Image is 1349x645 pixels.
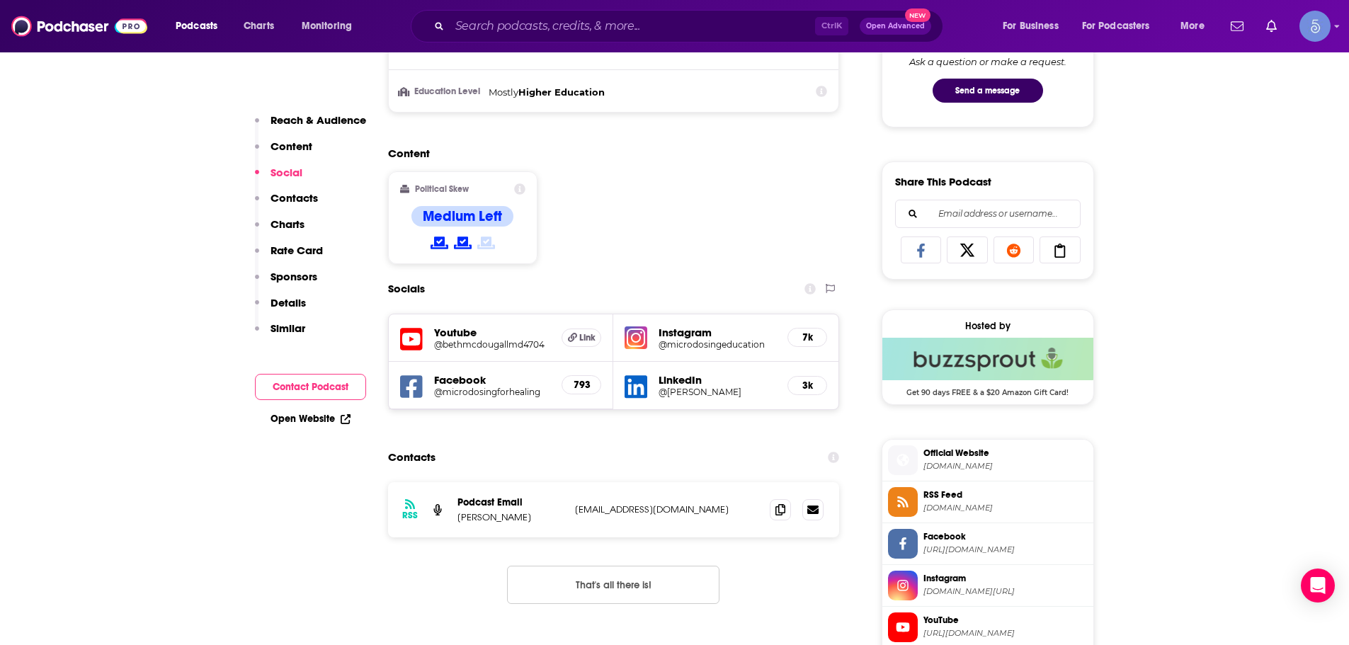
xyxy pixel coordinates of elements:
span: https://www.youtube.com/@bethmcdougallmd4704 [923,628,1088,639]
span: instagram.com/microdosingeducation [923,586,1088,597]
span: Podcasts [176,16,217,36]
button: Details [255,296,306,322]
button: open menu [1171,15,1222,38]
h5: Facebook [434,373,551,387]
button: Open AdvancedNew [860,18,931,35]
button: Rate Card [255,244,323,270]
button: Similar [255,321,305,348]
p: Podcast Email [457,496,564,508]
span: Logged in as Spiral5-G1 [1299,11,1331,42]
button: open menu [292,15,370,38]
a: Share on Facebook [901,236,942,263]
a: Buzzsprout Deal: Get 90 days FREE & a $20 Amazon Gift Card! [882,338,1093,396]
button: Social [255,166,302,192]
span: Charts [244,16,274,36]
button: Contacts [255,191,318,217]
h5: 7k [799,331,815,343]
a: YouTube[URL][DOMAIN_NAME] [888,612,1088,642]
span: RSS Feed [923,489,1088,501]
h5: Instagram [659,326,776,339]
button: Nothing here. [507,566,719,604]
a: @microdosingeducation [659,339,776,350]
button: Contact Podcast [255,374,366,400]
img: User Profile [1299,11,1331,42]
h3: RSS [402,510,418,521]
a: Facebook[URL][DOMAIN_NAME] [888,529,1088,559]
div: Open Intercom Messenger [1301,569,1335,603]
h3: Education Level [400,87,483,96]
div: Hosted by [882,320,1093,332]
a: Share on Reddit [994,236,1035,263]
span: New [905,8,930,22]
h4: Medium Left [423,207,502,225]
p: [EMAIL_ADDRESS][DOMAIN_NAME] [575,503,759,515]
div: Ask a question or make a request. [909,56,1066,67]
a: Instagram[DOMAIN_NAME][URL] [888,571,1088,600]
a: Show notifications dropdown [1225,14,1249,38]
button: Show profile menu [1299,11,1331,42]
p: Contacts [271,191,318,205]
p: Reach & Audience [271,113,366,127]
span: YouTube [923,614,1088,627]
a: @microdosingforhealing [434,387,551,397]
span: Monitoring [302,16,352,36]
a: @[PERSON_NAME] [659,387,776,397]
p: Sponsors [271,270,317,283]
span: https://www.facebook.com/microdosingforhealing [923,544,1088,555]
span: feeds.buzzsprout.com [923,503,1088,513]
input: Email address or username... [907,200,1069,227]
div: Search followers [895,200,1081,228]
span: Facebook [923,530,1088,543]
span: More [1180,16,1205,36]
h2: Content [388,147,829,160]
p: Rate Card [271,244,323,257]
span: For Podcasters [1082,16,1150,36]
p: [PERSON_NAME] [457,511,564,523]
a: Copy Link [1040,236,1081,263]
span: microdosingforhealing.com [923,461,1088,472]
button: open menu [1073,15,1171,38]
span: For Business [1003,16,1059,36]
h5: Youtube [434,326,551,339]
a: Open Website [271,413,351,425]
span: Higher Education [518,86,605,98]
a: @bethmcdougallmd4704 [434,339,551,350]
p: Details [271,296,306,309]
button: Reach & Audience [255,113,366,139]
a: Charts [234,15,283,38]
a: Share on X/Twitter [947,236,988,263]
p: Charts [271,217,304,231]
h3: Share This Podcast [895,175,991,188]
p: Social [271,166,302,179]
a: Show notifications dropdown [1260,14,1282,38]
a: Official Website[DOMAIN_NAME] [888,445,1088,475]
p: Similar [271,321,305,335]
h2: Contacts [388,444,436,471]
h5: LinkedIn [659,373,776,387]
span: Instagram [923,572,1088,585]
h2: Political Skew [415,184,469,194]
button: Charts [255,217,304,244]
input: Search podcasts, credits, & more... [450,15,815,38]
span: Get 90 days FREE & a $20 Amazon Gift Card! [882,380,1093,397]
a: RSS Feed[DOMAIN_NAME] [888,487,1088,517]
span: Link [579,332,596,343]
button: Content [255,139,312,166]
button: open menu [166,15,236,38]
button: Sponsors [255,270,317,296]
img: iconImage [625,326,647,349]
button: Send a message [933,79,1043,103]
span: Open Advanced [866,23,925,30]
span: Ctrl K [815,17,848,35]
button: open menu [993,15,1076,38]
img: Podchaser - Follow, Share and Rate Podcasts [11,13,147,40]
p: Content [271,139,312,153]
h5: 3k [799,379,815,392]
span: Mostly [489,86,518,98]
div: Search podcasts, credits, & more... [424,10,957,42]
span: Official Website [923,447,1088,460]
